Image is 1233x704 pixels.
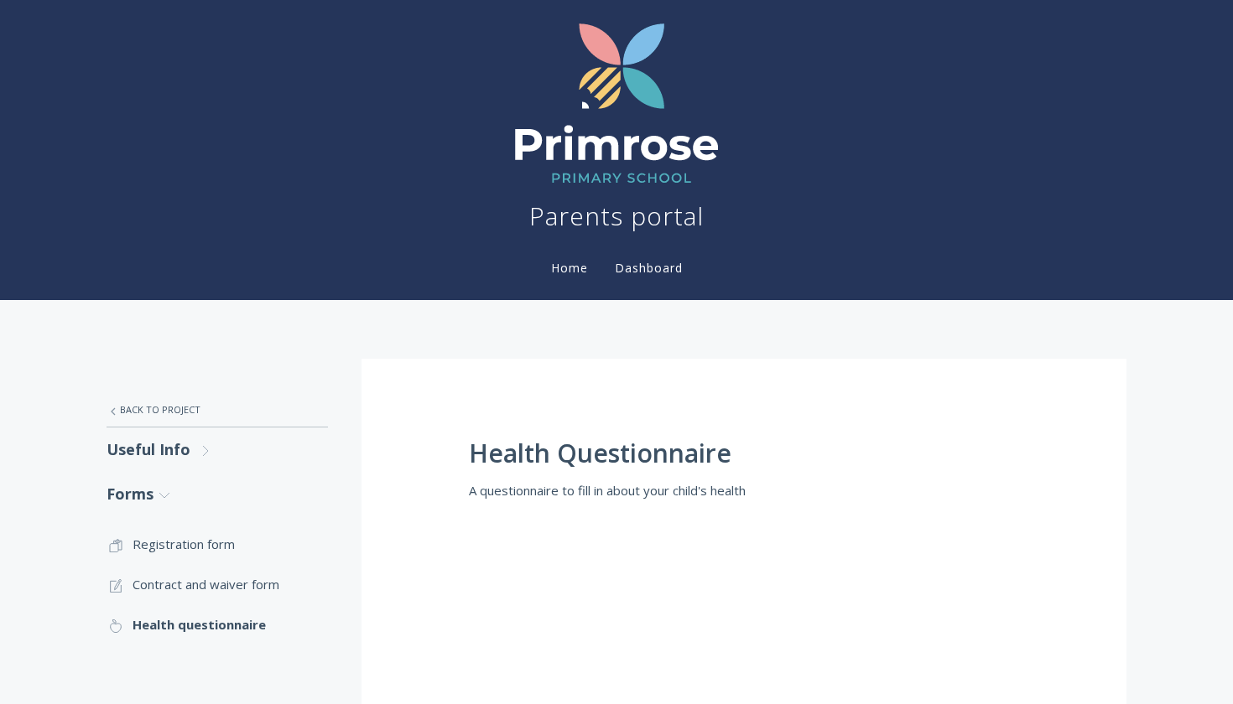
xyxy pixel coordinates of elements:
a: Back to Project [107,392,328,427]
a: Home [548,260,591,276]
a: Contract and waiver form [107,564,328,604]
p: A questionnaire to fill in about your child's health [469,480,1019,500]
a: Useful Info [107,427,328,472]
a: Health questionnaire [107,604,328,644]
h1: Parents portal [529,199,704,233]
h1: Health Questionnaire [469,439,1019,468]
a: Dashboard [611,260,686,276]
a: Forms [107,472,328,516]
a: Registration form [107,524,328,564]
